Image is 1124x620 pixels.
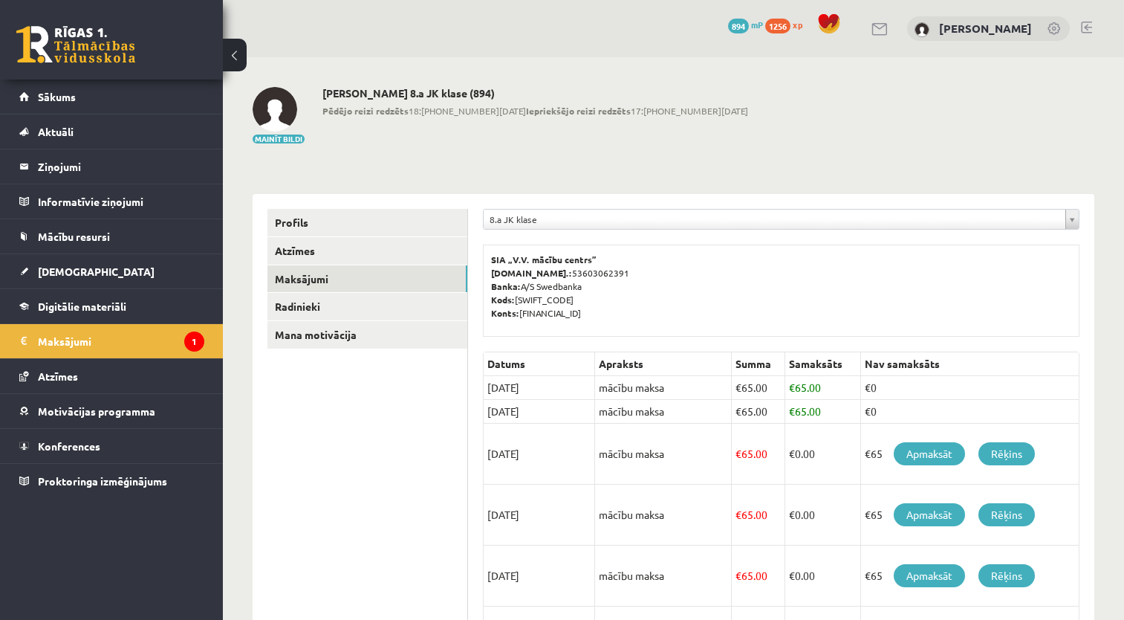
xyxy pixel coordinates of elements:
span: Aktuāli [38,125,74,138]
td: mācību maksa [595,424,732,485]
b: Pēdējo reizi redzēts [322,105,409,117]
a: Digitālie materiāli [19,289,204,323]
span: € [789,508,795,521]
td: 0.00 [785,485,861,546]
a: Konferences [19,429,204,463]
td: [DATE] [484,424,595,485]
th: Apraksts [595,352,732,376]
a: 894 mP [728,19,763,30]
b: Konts: [491,307,519,319]
span: 8.a JK klase [490,210,1059,229]
a: Sākums [19,80,204,114]
span: 1256 [765,19,790,33]
td: mācību maksa [595,376,732,400]
a: [DEMOGRAPHIC_DATA] [19,254,204,288]
span: xp [793,19,802,30]
span: € [735,447,741,460]
b: SIA „V.V. mācību centrs” [491,254,597,265]
td: 0.00 [785,424,861,485]
td: €0 [860,400,1079,424]
a: Atzīmes [19,359,204,393]
td: 65.00 [731,424,784,485]
td: €65 [860,424,1079,485]
a: Profils [267,209,467,236]
h2: [PERSON_NAME] 8.a JK klase (894) [322,87,748,100]
td: €65 [860,546,1079,607]
th: Datums [484,352,595,376]
span: mP [751,19,763,30]
td: 65.00 [785,400,861,424]
span: € [735,404,741,418]
span: 894 [728,19,749,33]
td: 65.00 [731,376,784,400]
b: [DOMAIN_NAME].: [491,267,572,279]
span: Proktoringa izmēģinājums [38,474,167,488]
td: mācību maksa [595,400,732,424]
td: €65 [860,485,1079,546]
a: Proktoringa izmēģinājums [19,464,204,498]
span: € [735,569,741,582]
a: Apmaksāt [894,564,965,587]
i: 1 [184,332,204,352]
a: Mana motivācija [267,321,467,349]
a: 1256 xp [765,19,810,30]
td: [DATE] [484,546,595,607]
a: Aktuāli [19,114,204,149]
b: Banka: [491,280,521,292]
a: Informatīvie ziņojumi [19,184,204,219]
span: € [789,404,795,418]
td: 65.00 [731,400,784,424]
th: Samaksāts [785,352,861,376]
th: Summa [731,352,784,376]
a: Rēķins [978,503,1035,526]
td: €0 [860,376,1079,400]
span: € [789,569,795,582]
span: Mācību resursi [38,230,110,243]
span: € [735,381,741,394]
td: mācību maksa [595,546,732,607]
span: [DEMOGRAPHIC_DATA] [38,265,155,278]
b: Iepriekšējo reizi redzēts [526,105,631,117]
td: [DATE] [484,400,595,424]
legend: Maksājumi [38,324,204,358]
a: Rēķins [978,564,1035,587]
legend: Informatīvie ziņojumi [38,184,204,219]
a: Atzīmes [267,237,467,265]
b: Kods: [491,294,515,306]
a: Maksājumi1 [19,324,204,358]
img: Valērija Kožemjakina [915,22,929,37]
p: 53603062391 A/S Swedbanka [SWIFT_CODE] [FINANCIAL_ID] [491,253,1071,320]
a: Rīgas 1. Tālmācības vidusskola [16,26,135,63]
a: Mācību resursi [19,219,204,254]
a: Motivācijas programma [19,394,204,428]
th: Nav samaksāts [860,352,1079,376]
span: € [735,508,741,521]
td: 0.00 [785,546,861,607]
button: Mainīt bildi [253,135,305,143]
span: Digitālie materiāli [38,300,126,313]
a: Apmaksāt [894,442,965,465]
a: Radinieki [267,293,467,320]
span: Konferences [38,439,100,453]
legend: Ziņojumi [38,149,204,184]
a: Maksājumi [267,265,467,293]
td: 65.00 [731,485,784,546]
a: Rēķins [978,442,1035,465]
span: Atzīmes [38,369,78,383]
a: [PERSON_NAME] [939,21,1032,36]
td: mācību maksa [595,485,732,546]
td: [DATE] [484,485,595,546]
span: 18:[PHONE_NUMBER][DATE] 17:[PHONE_NUMBER][DATE] [322,104,748,117]
td: 65.00 [785,376,861,400]
a: Ziņojumi [19,149,204,184]
img: Valērija Kožemjakina [253,87,297,132]
span: € [789,381,795,394]
span: Sākums [38,90,76,103]
a: Apmaksāt [894,503,965,526]
a: 8.a JK klase [484,210,1079,229]
span: € [789,447,795,460]
td: 65.00 [731,546,784,607]
td: [DATE] [484,376,595,400]
span: Motivācijas programma [38,404,155,418]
